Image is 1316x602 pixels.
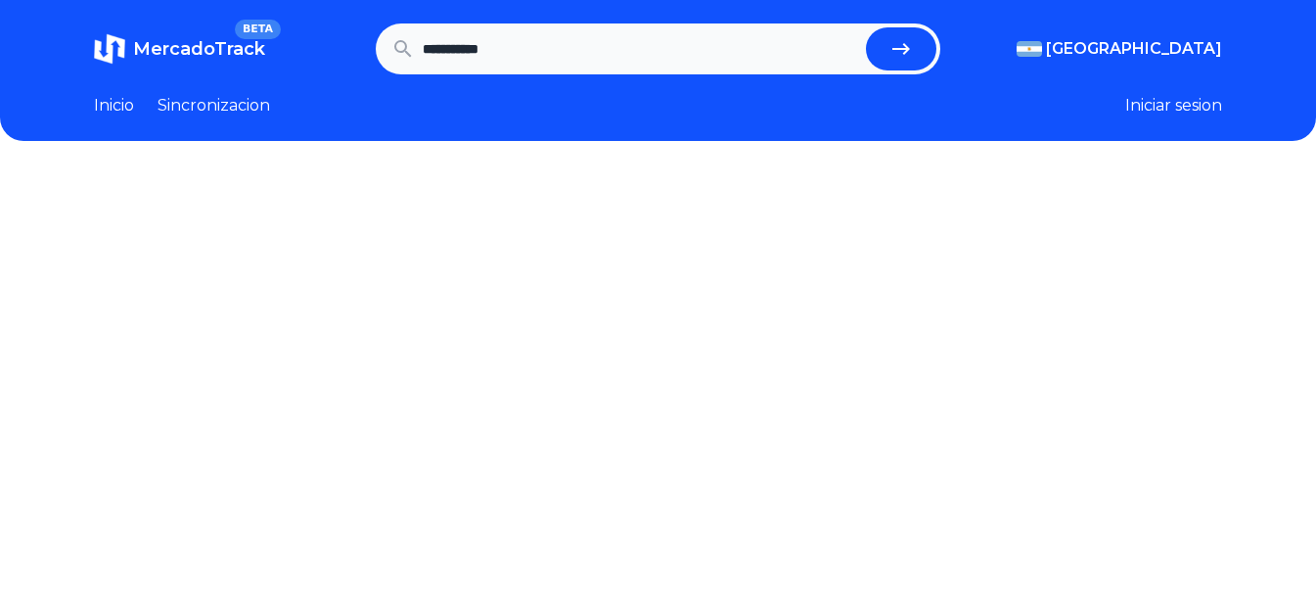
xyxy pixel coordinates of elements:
button: Iniciar sesion [1125,94,1222,117]
img: MercadoTrack [94,33,125,65]
span: [GEOGRAPHIC_DATA] [1046,37,1222,61]
a: MercadoTrackBETA [94,33,265,65]
span: BETA [235,20,281,39]
button: [GEOGRAPHIC_DATA] [1017,37,1222,61]
a: Sincronizacion [158,94,270,117]
span: MercadoTrack [133,38,265,60]
img: Argentina [1017,41,1042,57]
a: Inicio [94,94,134,117]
